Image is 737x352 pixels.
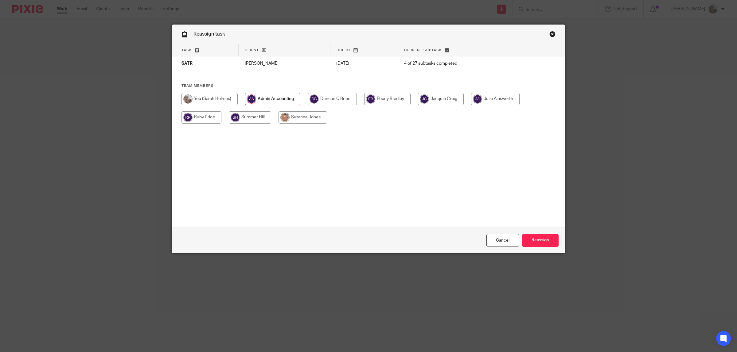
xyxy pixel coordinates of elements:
span: SATR [181,62,193,66]
span: Due by [337,48,351,52]
p: [PERSON_NAME] [245,60,324,67]
span: Client [245,48,259,52]
a: Close this dialog window [486,234,519,247]
a: Close this dialog window [549,31,556,39]
p: [DATE] [336,60,392,67]
h4: Team members [181,83,556,88]
input: Reassign [522,234,559,247]
td: 4 of 27 subtasks completed [398,56,528,71]
span: Current subtask [404,48,442,52]
span: Reassign task [193,32,225,36]
span: Task [181,48,192,52]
